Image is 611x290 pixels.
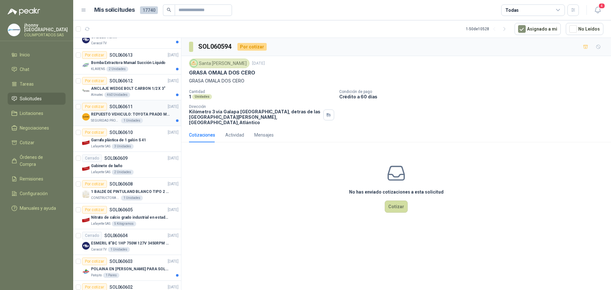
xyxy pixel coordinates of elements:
p: Dirección [189,104,321,109]
a: CerradoSOL060609[DATE] Company LogoGabinete de bañoLafayette SAS2 Unidades [73,152,181,178]
p: [DATE] [168,233,179,239]
p: Lafayette SAS [91,170,110,175]
button: No Leídos [566,23,603,35]
p: CONSTRUCTORA GRUPO FIP [91,195,120,201]
p: 1 [189,94,191,99]
a: Configuración [8,187,66,200]
p: [DATE] [168,207,179,213]
p: SOL060605 [109,208,133,212]
p: Condición de pago [339,89,608,94]
a: Por cotizarSOL060610[DATE] Company LogoGarrafa plástica de 1 galón S 41Lafayette SAS3 Unidades [73,126,181,152]
span: Chat [20,66,29,73]
img: Company Logo [190,60,197,67]
button: Cotizar [385,201,408,213]
h3: No has enviado cotizaciones a esta solicitud [349,188,444,195]
div: 460 Unidades [104,92,130,97]
div: Por cotizar [82,77,107,85]
span: 17740 [140,6,158,14]
div: Por cotizar [82,51,107,59]
div: 1 Unidades [121,195,143,201]
p: [DATE] [168,78,179,84]
span: Tareas [20,81,34,88]
img: Company Logo [82,165,90,172]
p: SOL060603 [109,259,133,264]
p: SEGURIDAD PROVISER LTDA [91,118,120,123]
a: Inicio [8,49,66,61]
div: 1 Unidades [121,118,143,123]
a: CerradoSOL060604[DATE] Company LogoESMERIL 8"BC 1HP 750W 127V 3450RPM URREACaracol TV1 Unidades [73,229,181,255]
p: [DATE] [168,155,179,161]
p: [DATE] [252,60,265,67]
div: Por cotizar [82,180,107,188]
p: [DATE] [168,258,179,265]
a: Cotizar [8,137,66,149]
span: Negociaciones [20,124,49,131]
a: Por cotizarSOL060613[DATE] Company LogoBomba Extractora Manual Succión LíquidoKLARENS2 Unidades [73,49,181,74]
a: Licitaciones [8,107,66,119]
a: Por cotizarSOL060608[DATE] Company Logo1 BALDE DE PINTULAND BLANCO TIPO 2 DE 2.5 GLSCONSTRUCTORA ... [73,178,181,203]
div: Todas [505,7,519,14]
a: Por cotizarSOL060605[DATE] Company LogoNitrato de calcio grado industrial en estado solidoLafayet... [73,203,181,229]
p: [DATE] [168,181,179,187]
span: Cotizar [20,139,34,146]
p: SOL060609 [104,156,128,160]
a: Por cotizarSOL060612[DATE] Company LogoANCLAJE WEDGE BOLT CARBON 1/2 X 3"Almatec460 Unidades [73,74,181,100]
div: Por cotizar [237,43,267,51]
div: 1 - 50 de 10528 [466,24,509,34]
img: Company Logo [82,190,90,198]
p: Patojito [91,273,102,278]
a: Manuales y ayuda [8,202,66,214]
p: Caracol TV [91,247,107,252]
span: Manuales y ayuda [20,205,56,212]
a: Órdenes de Compra [8,151,66,170]
img: Logo peakr [8,8,40,15]
a: Solicitudes [8,93,66,105]
span: Órdenes de Compra [20,154,60,168]
div: Por cotizar [82,206,107,214]
p: Kilómetro 3 vía Galapa [GEOGRAPHIC_DATA], detras de las [GEOGRAPHIC_DATA][PERSON_NAME], [GEOGRAPH... [189,109,321,125]
div: Santa [PERSON_NAME] [189,59,249,68]
div: Por cotizar [82,103,107,110]
p: SOL060613 [109,53,133,57]
p: ESMERIL 8"BC 1HP 750W 127V 3450RPM URREA [91,240,170,246]
span: Remisiones [20,175,43,182]
p: Lafayette SAS [91,144,110,149]
p: ANCLAJE WEDGE BOLT CARBON 1/2 X 3" [91,86,165,92]
p: 1 BALDE DE PINTULAND BLANCO TIPO 2 DE 2.5 GLS [91,189,170,195]
div: Unidades [192,94,212,99]
div: 1 Unidades [108,247,130,252]
div: Actividad [225,131,244,138]
span: 4 [598,3,605,9]
a: Tareas [8,78,66,90]
span: Solicitudes [20,95,42,102]
p: Caracol TV [91,41,107,46]
img: Company Logo [82,61,90,69]
p: GRASA OMALA DOS CERO [189,69,255,76]
a: Chat [8,63,66,75]
img: Company Logo [82,216,90,224]
div: 2 Unidades [106,67,128,72]
p: Almatec [91,92,103,97]
p: POLAINA EN [PERSON_NAME] PARA SOLDADOR / ADJUNTAR FICHA TECNICA [91,266,170,272]
div: Cerrado [82,154,102,162]
p: jhonny [GEOGRAPHIC_DATA] [24,23,68,32]
span: search [167,8,171,12]
p: Garrafa plástica de 1 galón S 41 [91,137,146,143]
p: SOL060610 [109,130,133,135]
p: Lafayette SAS [91,221,110,226]
p: SOL060602 [109,285,133,289]
button: Asignado a mi [515,23,561,35]
a: Por cotizarSOL060603[DATE] Company LogoPOLAINA EN [PERSON_NAME] PARA SOLDADOR / ADJUNTAR FICHA TE... [73,255,181,281]
p: Cantidad [189,89,334,94]
p: SOL060611 [109,104,133,109]
p: Crédito a 60 días [339,94,608,99]
a: Negociaciones [8,122,66,134]
span: Inicio [20,51,30,58]
div: 3 Unidades [112,144,134,149]
a: Por cotizarSOL060611[DATE] Company LogoREPUESTO VEHICULO: TOYOTA PRADO MODELO 2013, CILINDRAJE 29... [73,100,181,126]
div: Por cotizar [82,129,107,136]
img: Company Logo [82,36,90,43]
p: SOL060608 [109,182,133,186]
p: Bomba Extractora Manual Succión Líquido [91,60,165,66]
h1: Mis solicitudes [94,5,135,15]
